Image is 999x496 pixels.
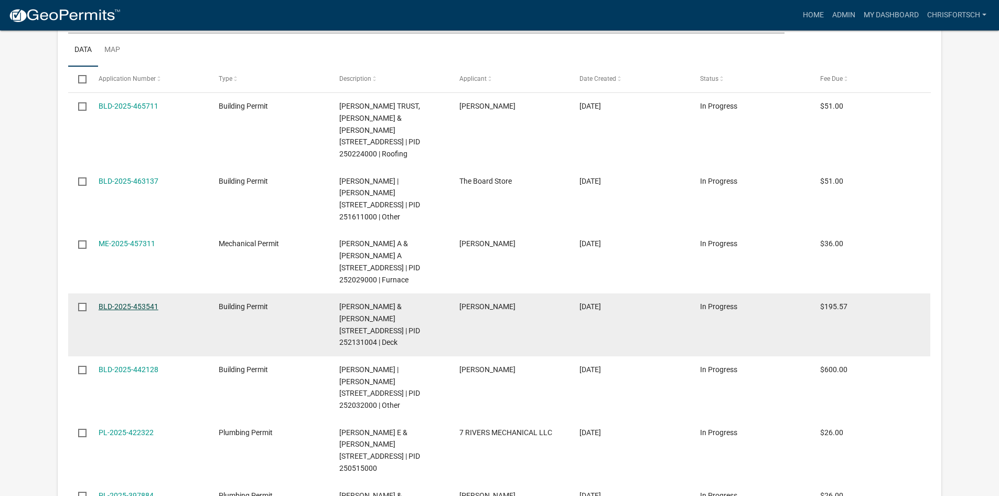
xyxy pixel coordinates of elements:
span: Fee Due [820,75,843,82]
a: ME-2025-457311 [99,239,155,248]
datatable-header-cell: Select [68,67,88,92]
datatable-header-cell: Status [690,67,810,92]
span: 08/13/2025 [579,177,601,185]
span: 07/22/2025 [579,302,601,311]
span: $36.00 [820,239,843,248]
a: Home [799,5,828,25]
span: STRYKER,LAWRENCE A & CAROL A 407 14TH ST N, Houston County | PID 252029000 | Furnace [339,239,420,283]
a: My Dashboard [860,5,923,25]
span: In Progress [700,428,737,437]
span: WATSON,GREGORY K | DIANE M RUD 404 14TH ST N, Houston County | PID 252032000 | Other [339,365,420,409]
span: $195.57 [820,302,847,311]
span: 08/18/2025 [579,102,601,110]
span: Plumbing Permit [219,428,273,437]
span: In Progress [700,302,737,311]
datatable-header-cell: Type [209,67,329,92]
span: Building Permit [219,302,268,311]
span: Date Created [579,75,616,82]
a: BLD-2025-442128 [99,365,158,374]
span: Description [339,75,371,82]
span: David J & Karen L Becker 96 Crescent Ave, Houston County | PID 252131004 | Deck [339,302,420,346]
a: ChrisFortsch [923,5,991,25]
datatable-header-cell: Description [329,67,449,92]
span: The Board Store [459,177,512,185]
span: Graffunder [459,102,515,110]
span: In Progress [700,239,737,248]
span: 07/31/2025 [579,239,601,248]
span: 05/16/2025 [579,428,601,437]
a: BLD-2025-465711 [99,102,158,110]
span: Mitchell Schneider [459,239,515,248]
a: Data [68,34,98,67]
span: Lance Thill [459,365,515,374]
span: $26.00 [820,428,843,437]
datatable-header-cell: Application Number [89,67,209,92]
span: Type [219,75,232,82]
a: BLD-2025-463137 [99,177,158,185]
span: $51.00 [820,177,843,185]
span: Status [700,75,718,82]
span: Building Permit [219,102,268,110]
a: PL-2025-422322 [99,428,154,437]
span: In Progress [700,365,737,374]
datatable-header-cell: Applicant [449,67,570,92]
a: Admin [828,5,860,25]
a: Map [98,34,126,67]
span: $51.00 [820,102,843,110]
span: RICHMOND,SUSAN L | SUSAN E LEWIS 718 4TH ST N, Houston County | PID 251611000 | Other [339,177,420,221]
span: In Progress [700,177,737,185]
datatable-header-cell: Date Created [570,67,690,92]
datatable-header-cell: Fee Due [810,67,930,92]
span: 7 RIVERS MECHANICAL LLC [459,428,552,437]
span: 06/27/2025 [579,365,601,374]
span: Applicant [459,75,487,82]
span: $600.00 [820,365,847,374]
span: David J Becker [459,302,515,311]
span: In Progress [700,102,737,110]
span: SCHUH,RITCHIE E & CONNIE C 704 4TH ST S, Houston County | PID 250515000 [339,428,420,472]
span: Application Number [99,75,156,82]
a: BLD-2025-453541 [99,302,158,311]
span: Mechanical Permit [219,239,279,248]
span: DAWES TRUST,GEOFFREY & JEANNE 314 1ST ST N, Houston County | PID 250224000 | Roofing [339,102,420,158]
span: Building Permit [219,177,268,185]
span: Building Permit [219,365,268,374]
